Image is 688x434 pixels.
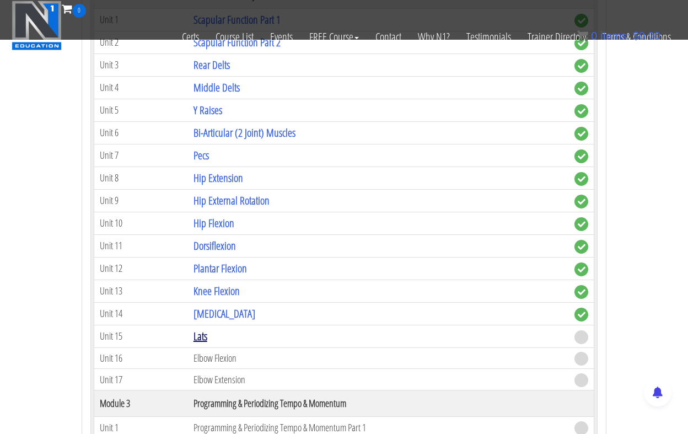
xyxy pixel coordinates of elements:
[94,369,188,390] td: Unit 17
[458,18,519,56] a: Testimonials
[574,149,588,163] span: complete
[94,53,188,76] td: Unit 3
[188,390,569,417] th: Programming & Periodizing Tempo & Momentum
[591,30,597,42] span: 0
[193,193,270,208] a: Hip External Rotation
[94,144,188,167] td: Unit 7
[94,76,188,99] td: Unit 4
[94,212,188,234] td: Unit 10
[94,189,188,212] td: Unit 9
[94,302,188,325] td: Unit 14
[94,167,188,189] td: Unit 8
[193,261,247,276] a: Plantar Flexion
[94,390,188,417] th: Module 3
[193,125,295,140] a: Bi-Articular (2 Joint) Muscles
[174,18,207,56] a: Certs
[577,30,588,41] img: icon11.png
[193,170,243,185] a: Hip Extension
[193,216,234,231] a: Hip Flexion
[193,283,240,298] a: Knee Flexion
[262,18,301,56] a: Events
[188,347,569,369] td: Elbow Flexion
[72,4,86,18] span: 0
[367,18,410,56] a: Contact
[574,285,588,299] span: complete
[193,103,222,117] a: Y Raises
[193,306,255,321] a: [MEDICAL_DATA]
[193,57,230,72] a: Rear Delts
[94,99,188,121] td: Unit 5
[594,18,679,56] a: Terms & Conditions
[62,1,86,16] a: 0
[94,347,188,369] td: Unit 16
[94,121,188,144] td: Unit 6
[600,30,630,42] span: items:
[574,59,588,73] span: complete
[12,1,62,50] img: n1-education
[94,280,188,302] td: Unit 13
[574,104,588,118] span: complete
[301,18,367,56] a: FREE Course
[94,234,188,257] td: Unit 11
[193,329,207,344] a: Lats
[519,18,594,56] a: Trainer Directory
[574,262,588,276] span: complete
[574,308,588,322] span: complete
[94,257,188,280] td: Unit 12
[574,195,588,208] span: complete
[188,369,569,390] td: Elbow Extension
[574,82,588,95] span: complete
[574,172,588,186] span: complete
[410,18,458,56] a: Why N1?
[574,240,588,254] span: complete
[193,148,209,163] a: Pecs
[633,30,660,42] bdi: 0.00
[94,325,188,347] td: Unit 15
[574,217,588,231] span: complete
[574,127,588,141] span: complete
[193,238,236,253] a: Dorsiflexion
[633,30,639,42] span: $
[577,30,660,42] a: 0 items: $0.00
[193,80,240,95] a: Middle Delts
[207,18,262,56] a: Course List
